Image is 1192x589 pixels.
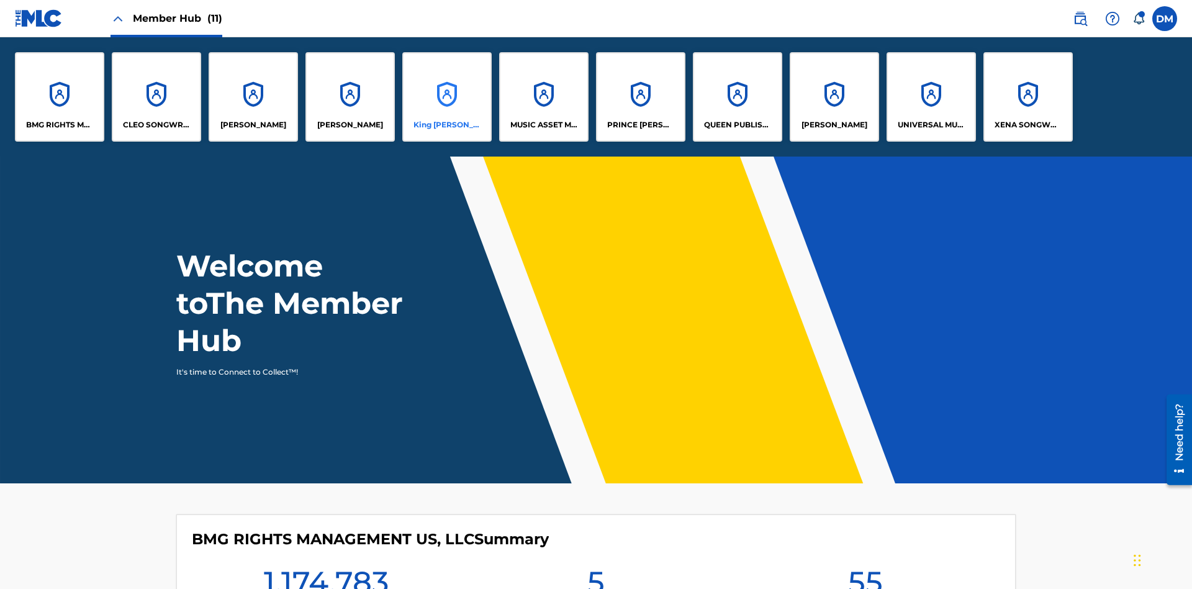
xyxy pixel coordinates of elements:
[1157,390,1192,491] iframe: Resource Center
[123,119,191,130] p: CLEO SONGWRITER
[983,52,1073,142] a: AccountsXENA SONGWRITER
[1100,6,1125,31] div: Help
[220,119,286,130] p: ELVIS COSTELLO
[1073,11,1088,26] img: search
[693,52,782,142] a: AccountsQUEEN PUBLISHA
[402,52,492,142] a: AccountsKing [PERSON_NAME]
[801,119,867,130] p: RONALD MCTESTERSON
[1132,12,1145,25] div: Notifications
[305,52,395,142] a: Accounts[PERSON_NAME]
[133,11,222,25] span: Member Hub
[192,530,549,549] h4: BMG RIGHTS MANAGEMENT US, LLC
[704,119,772,130] p: QUEEN PUBLISHA
[15,52,104,142] a: AccountsBMG RIGHTS MANAGEMENT US, LLC
[317,119,383,130] p: EYAMA MCSINGER
[209,52,298,142] a: Accounts[PERSON_NAME]
[790,52,879,142] a: Accounts[PERSON_NAME]
[112,52,201,142] a: AccountsCLEO SONGWRITER
[26,119,94,130] p: BMG RIGHTS MANAGEMENT US, LLC
[887,52,976,142] a: AccountsUNIVERSAL MUSIC PUB GROUP
[510,119,578,130] p: MUSIC ASSET MANAGEMENT (MAM)
[413,119,481,130] p: King McTesterson
[176,247,409,359] h1: Welcome to The Member Hub
[1105,11,1120,26] img: help
[1134,542,1141,579] div: Drag
[898,119,965,130] p: UNIVERSAL MUSIC PUB GROUP
[1152,6,1177,31] div: User Menu
[207,12,222,24] span: (11)
[15,9,63,27] img: MLC Logo
[111,11,125,26] img: Close
[176,367,392,378] p: It's time to Connect to Collect™!
[995,119,1062,130] p: XENA SONGWRITER
[499,52,589,142] a: AccountsMUSIC ASSET MANAGEMENT (MAM)
[596,52,685,142] a: AccountsPRINCE [PERSON_NAME]
[607,119,675,130] p: PRINCE MCTESTERSON
[1130,529,1192,589] iframe: Chat Widget
[1068,6,1093,31] a: Public Search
